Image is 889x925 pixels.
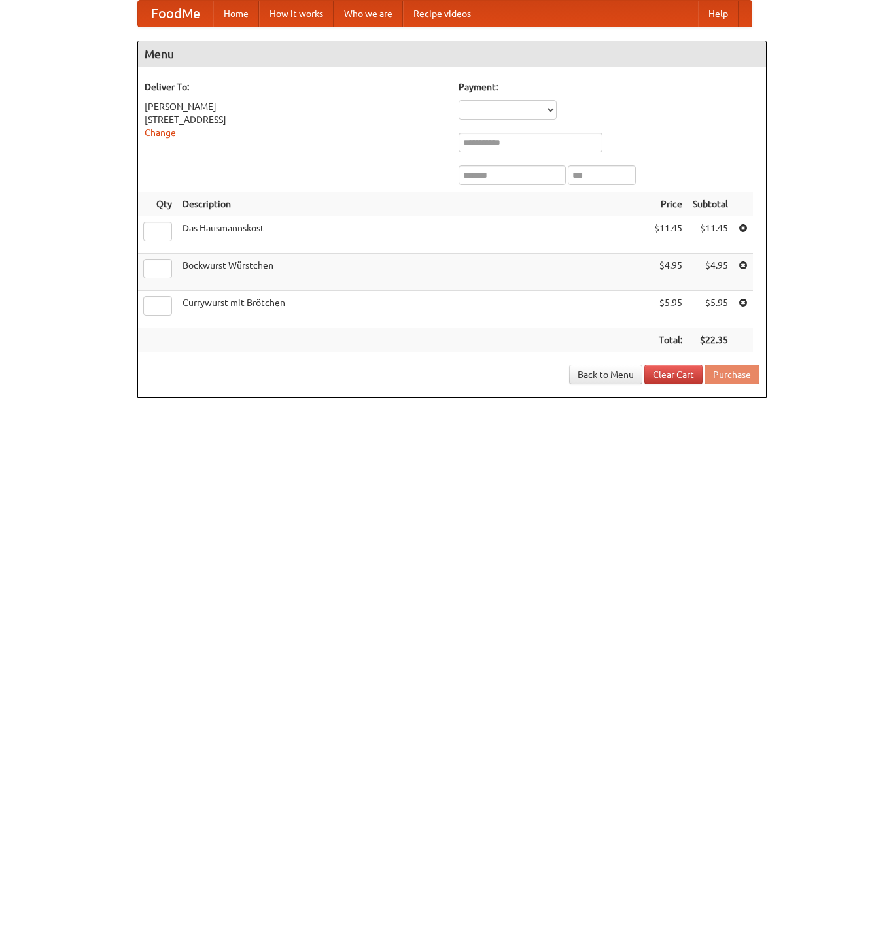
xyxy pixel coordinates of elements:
[138,192,177,216] th: Qty
[569,365,642,384] a: Back to Menu
[688,192,733,216] th: Subtotal
[145,113,445,126] div: [STREET_ADDRESS]
[177,254,649,291] td: Bockwurst Würstchen
[177,291,649,328] td: Currywurst mit Brötchen
[688,216,733,254] td: $11.45
[644,365,703,384] a: Clear Cart
[138,1,213,27] a: FoodMe
[459,80,759,93] h5: Payment:
[145,100,445,113] div: [PERSON_NAME]
[403,1,481,27] a: Recipe videos
[649,328,688,352] th: Total:
[688,254,733,291] td: $4.95
[698,1,739,27] a: Help
[177,192,649,216] th: Description
[138,41,766,67] h4: Menu
[688,328,733,352] th: $22.35
[688,291,733,328] td: $5.95
[177,216,649,254] td: Das Hausmannskost
[649,254,688,291] td: $4.95
[145,80,445,93] h5: Deliver To:
[213,1,259,27] a: Home
[334,1,403,27] a: Who we are
[649,291,688,328] td: $5.95
[649,216,688,254] td: $11.45
[649,192,688,216] th: Price
[145,127,176,138] a: Change
[259,1,334,27] a: How it works
[705,365,759,384] button: Purchase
